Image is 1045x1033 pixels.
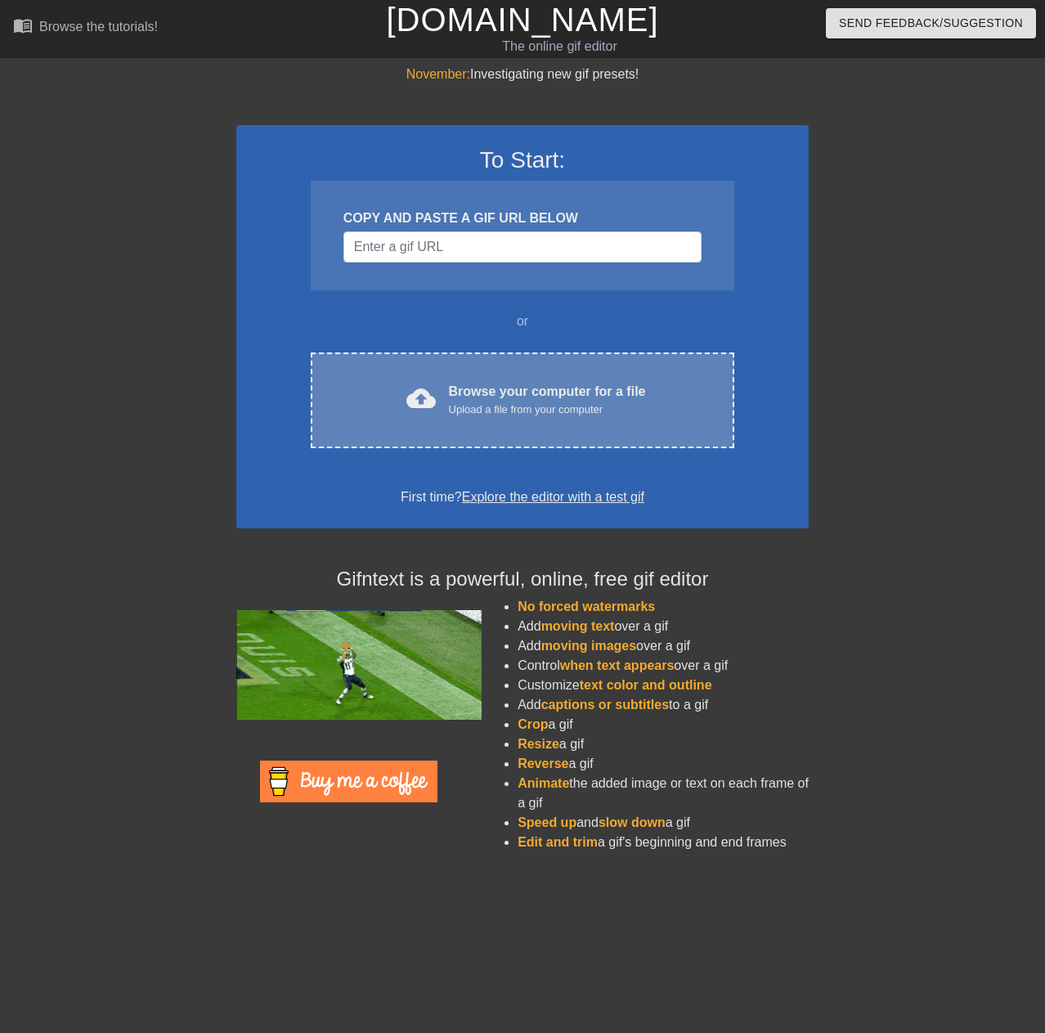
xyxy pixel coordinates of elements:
[541,619,615,633] span: moving text
[236,568,809,591] h4: Gifntext is a powerful, online, free gif editor
[518,676,809,695] li: Customize
[462,490,644,504] a: Explore the editor with a test gif
[449,382,646,418] div: Browse your computer for a file
[839,13,1023,34] span: Send Feedback/Suggestion
[357,37,763,56] div: The online gif editor
[13,16,158,41] a: Browse the tutorials!
[518,835,598,849] span: Edit and trim
[518,737,559,751] span: Resize
[541,639,636,653] span: moving images
[343,209,702,228] div: COPY AND PASTE A GIF URL BELOW
[258,487,787,507] div: First time?
[518,754,809,774] li: a gif
[541,698,669,712] span: captions or subtitles
[580,678,712,692] span: text color and outline
[13,16,33,35] span: menu_book
[518,717,548,731] span: Crop
[449,402,646,418] div: Upload a file from your computer
[406,384,436,413] span: cloud_upload
[406,67,470,81] span: November:
[826,8,1036,38] button: Send Feedback/Suggestion
[599,815,666,829] span: slow down
[518,715,809,734] li: a gif
[518,656,809,676] li: Control over a gif
[518,600,655,613] span: No forced watermarks
[518,815,576,829] span: Speed up
[518,636,809,656] li: Add over a gif
[518,695,809,715] li: Add to a gif
[39,20,158,34] div: Browse the tutorials!
[518,757,568,770] span: Reverse
[386,2,658,38] a: [DOMAIN_NAME]
[518,813,809,833] li: and a gif
[236,610,482,720] img: football_small.gif
[236,65,809,84] div: Investigating new gif presets!
[518,774,809,813] li: the added image or text on each frame of a gif
[258,146,787,174] h3: To Start:
[518,617,809,636] li: Add over a gif
[279,312,766,331] div: or
[260,761,437,802] img: Buy Me A Coffee
[518,776,569,790] span: Animate
[518,833,809,852] li: a gif's beginning and end frames
[560,658,675,672] span: when text appears
[518,734,809,754] li: a gif
[343,231,702,263] input: Username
